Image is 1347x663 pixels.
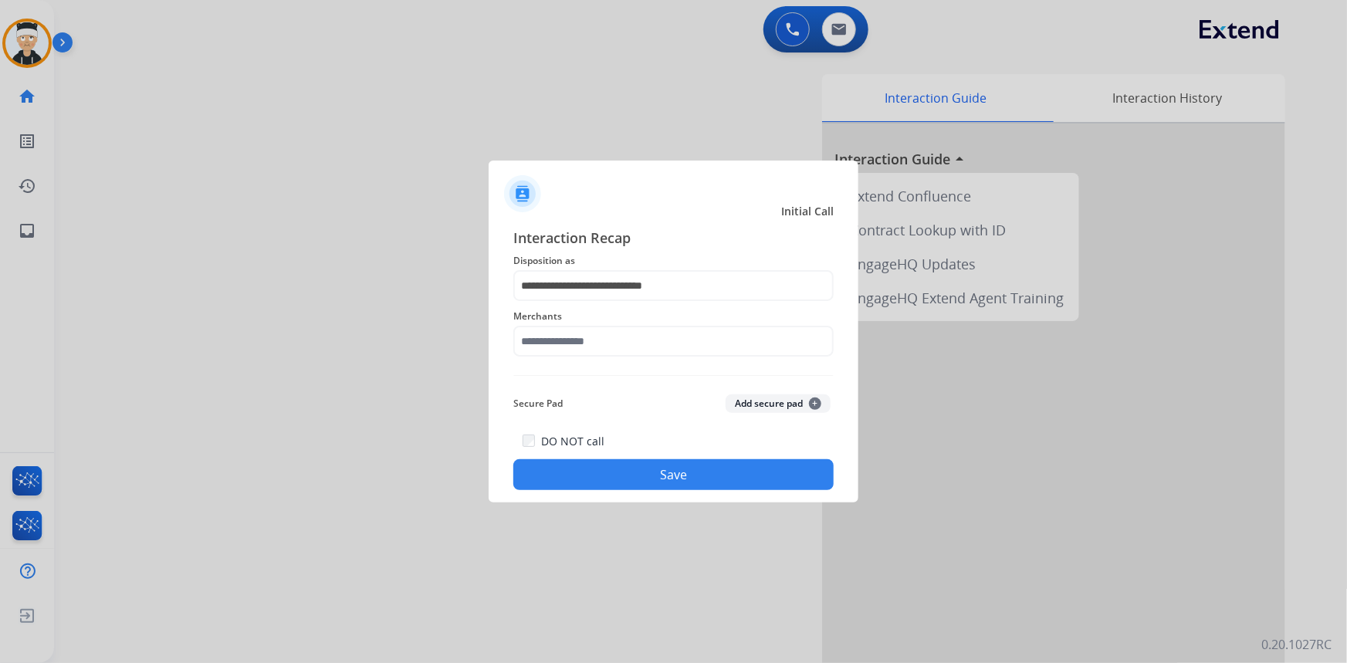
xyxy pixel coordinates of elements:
label: DO NOT call [541,434,604,449]
img: contactIcon [504,175,541,212]
span: + [809,397,821,410]
span: Initial Call [781,204,834,219]
span: Merchants [513,307,834,326]
span: Secure Pad [513,394,563,413]
button: Add secure pad+ [726,394,831,413]
p: 0.20.1027RC [1261,635,1332,654]
span: Interaction Recap [513,227,834,252]
img: contact-recap-line.svg [513,375,834,376]
span: Disposition as [513,252,834,270]
button: Save [513,459,834,490]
